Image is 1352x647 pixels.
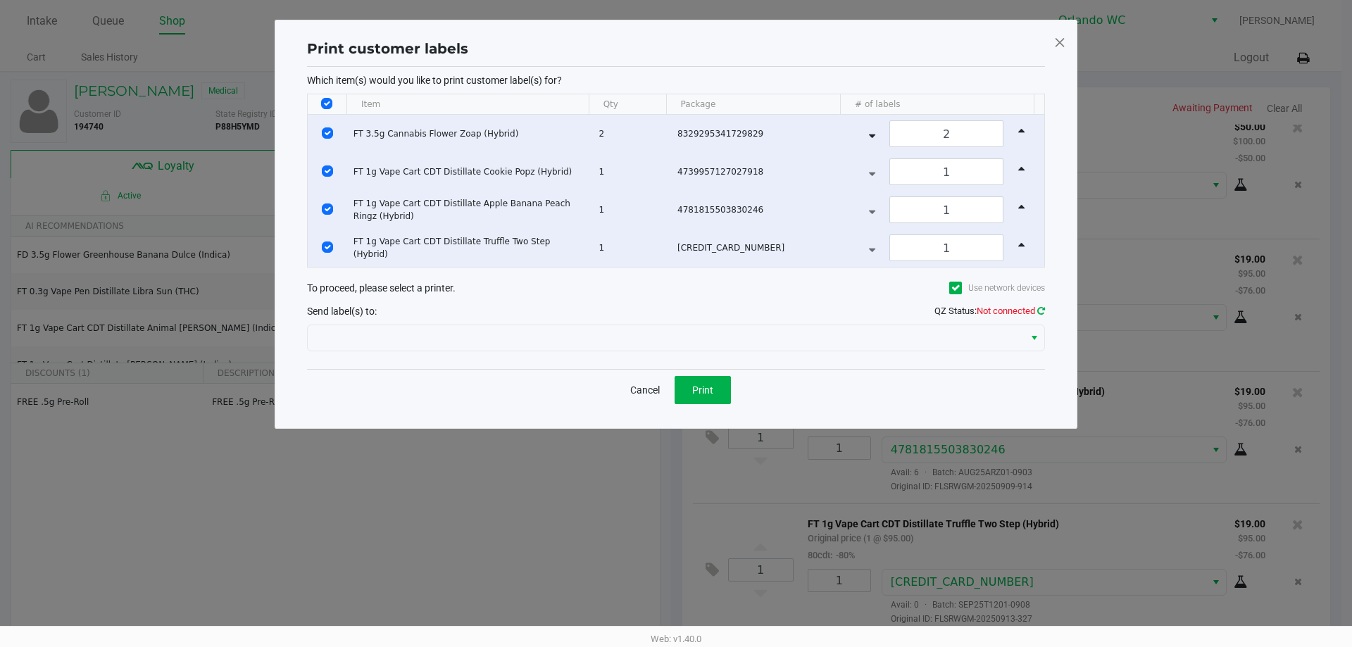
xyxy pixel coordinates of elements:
[666,94,840,115] th: Package
[347,115,593,153] td: FT 3.5g Cannabis Flower Zoap (Hybrid)
[1024,325,1044,351] button: Select
[840,94,1034,115] th: # of labels
[308,94,1044,267] div: Data table
[592,229,671,267] td: 1
[621,376,669,404] button: Cancel
[671,153,848,191] td: 4739957127027918
[692,384,713,396] span: Print
[322,241,333,253] input: Select Row
[671,191,848,229] td: 4781815503830246
[592,153,671,191] td: 1
[347,153,593,191] td: FT 1g Vape Cart CDT Distillate Cookie Popz (Hybrid)
[322,165,333,177] input: Select Row
[307,306,377,317] span: Send label(s) to:
[592,191,671,229] td: 1
[589,94,666,115] th: Qty
[977,306,1035,316] span: Not connected
[322,127,333,139] input: Select Row
[675,376,731,404] button: Print
[651,634,701,644] span: Web: v1.40.0
[949,282,1045,294] label: Use network devices
[934,306,1045,316] span: QZ Status:
[592,115,671,153] td: 2
[671,229,848,267] td: [CREDIT_CARD_NUMBER]
[307,74,1045,87] p: Which item(s) would you like to print customer label(s) for?
[347,191,593,229] td: FT 1g Vape Cart CDT Distillate Apple Banana Peach Ringz (Hybrid)
[322,203,333,215] input: Select Row
[307,38,468,59] h1: Print customer labels
[346,94,589,115] th: Item
[321,98,332,109] input: Select All Rows
[307,282,456,294] span: To proceed, please select a printer.
[347,229,593,267] td: FT 1g Vape Cart CDT Distillate Truffle Two Step (Hybrid)
[671,115,848,153] td: 8329295341729829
